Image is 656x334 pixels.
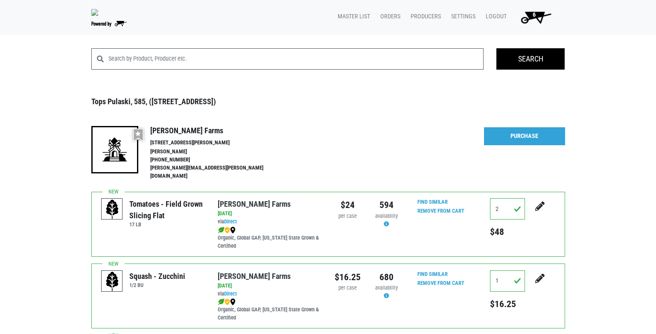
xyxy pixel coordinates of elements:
[510,9,558,26] a: 6
[375,213,398,219] span: availability
[490,270,525,292] input: Qty
[484,127,565,145] a: Purchase
[218,226,321,250] div: Organic, Global GAP, [US_STATE] State Grown & Certified
[218,290,321,298] div: via
[444,9,479,25] a: Settings
[490,226,525,237] h5: $48
[335,212,361,220] div: per case
[533,11,536,18] span: 6
[335,198,361,212] div: $24
[150,126,282,135] h4: [PERSON_NAME] Farms
[218,298,321,322] div: Organic, Global GAP, [US_STATE] State Grown & Certified
[129,221,205,228] h6: 17 LB
[412,206,469,216] input: Remove From Cart
[490,198,525,220] input: Qty
[230,299,236,305] img: map_marker-0e94453035b3232a4d21701695807de9.png
[91,21,127,27] img: Powered by Big Wheelbarrow
[335,284,361,292] div: per case
[150,148,282,156] li: [PERSON_NAME]
[108,48,484,70] input: Search by Product, Producer etc.
[218,199,291,208] a: [PERSON_NAME] Farms
[335,270,361,284] div: $16.25
[218,282,321,290] div: [DATE]
[224,290,237,297] a: Direct
[150,156,282,164] li: [PHONE_NUMBER]
[224,299,230,305] img: safety-e55c860ca8c00a9c171001a62a92dabd.png
[218,218,321,226] div: via
[91,9,98,16] img: 279edf242af8f9d49a69d9d2afa010fb.png
[230,227,236,234] img: map_marker-0e94453035b3232a4d21701695807de9.png
[224,227,230,234] img: safety-e55c860ca8c00a9c171001a62a92dabd.png
[102,199,123,220] img: placeholder-variety-43d6402dacf2d531de610a020419775a.svg
[373,9,404,25] a: Orders
[373,198,399,212] div: 594
[517,9,555,26] img: Cart
[373,270,399,284] div: 680
[417,271,448,277] a: Find Similar
[496,48,565,70] input: Search
[91,97,565,106] h3: Tops Pulaski, 585, ([STREET_ADDRESS])
[412,278,469,288] input: Remove From Cart
[91,126,138,173] img: 19-7441ae2ccb79c876ff41c34f3bd0da69.png
[490,299,525,310] h5: $16.25
[150,139,282,147] li: [STREET_ADDRESS][PERSON_NAME]
[224,218,237,225] a: Direct
[129,198,205,221] div: Tomatoes - Field Grown Slicing Flat
[102,271,123,292] img: placeholder-variety-43d6402dacf2d531de610a020419775a.svg
[479,9,510,25] a: Logout
[150,164,282,180] li: [PERSON_NAME][EMAIL_ADDRESS][PERSON_NAME][DOMAIN_NAME]
[218,210,321,218] div: [DATE]
[417,199,448,205] a: Find Similar
[129,282,185,288] h6: 1/2 BU
[218,272,291,281] a: [PERSON_NAME] Farms
[331,9,373,25] a: Master List
[129,270,185,282] div: Squash - Zucchini
[404,9,444,25] a: Producers
[218,299,224,305] img: leaf-e5c59151409436ccce96b2ca1b28e03c.png
[375,284,398,291] span: availability
[218,227,224,234] img: leaf-e5c59151409436ccce96b2ca1b28e03c.png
